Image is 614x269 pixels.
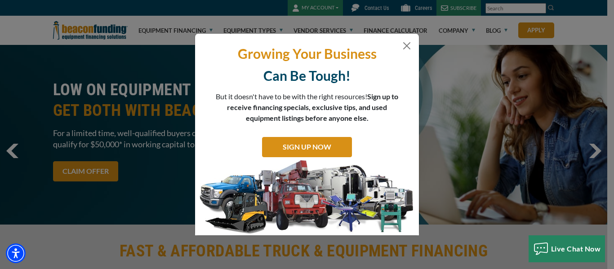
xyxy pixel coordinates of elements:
div: Accessibility Menu [6,243,26,263]
p: Growing Your Business [202,45,412,62]
span: Sign up to receive financing specials, exclusive tips, and used equipment listings before anyone ... [227,92,398,122]
button: Close [401,40,412,51]
button: Live Chat Now [529,235,605,262]
p: Can Be Tough! [202,67,412,84]
span: Live Chat Now [551,244,601,253]
img: subscribe-modal.jpg [195,159,419,236]
p: But it doesn't have to be with the right resources! [215,91,399,123]
a: SIGN UP NOW [262,137,352,157]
